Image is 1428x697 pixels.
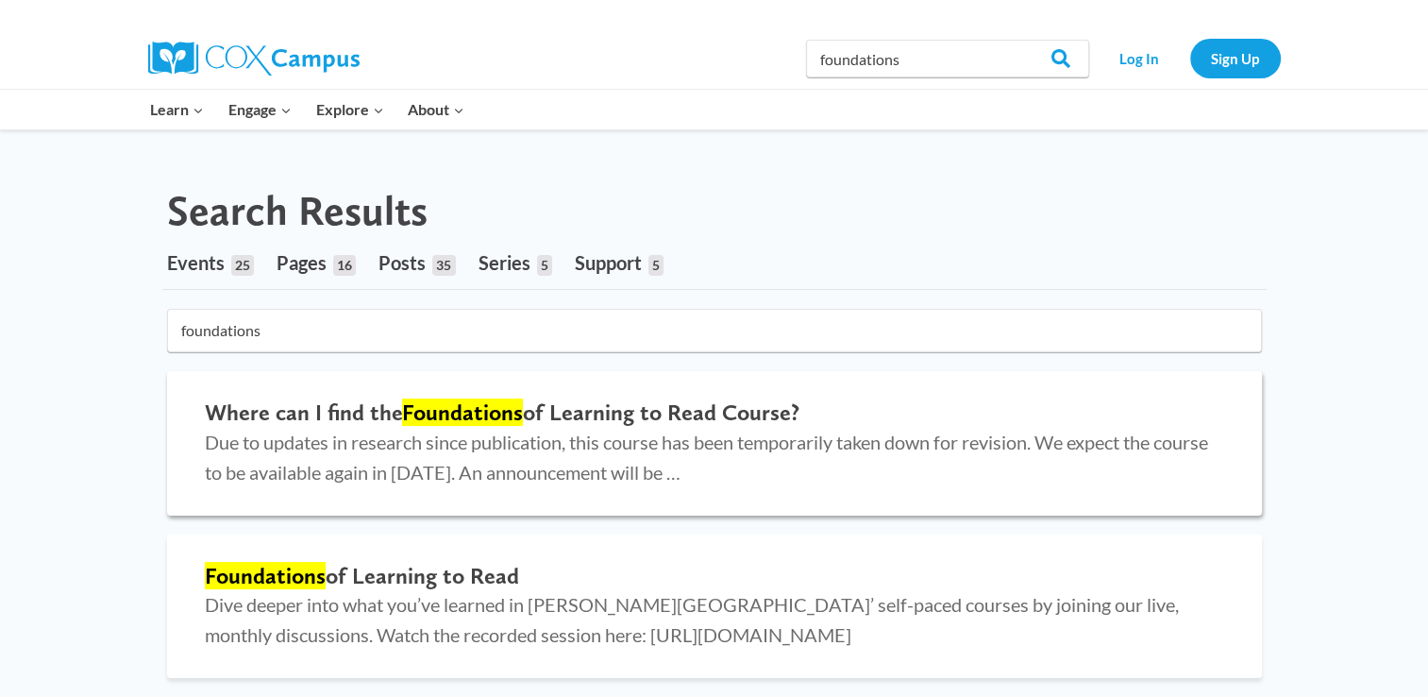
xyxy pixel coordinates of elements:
[167,251,225,274] span: Events
[148,42,360,76] img: Cox Campus
[575,251,642,274] span: Support
[402,399,523,426] mark: Foundations
[648,255,664,276] span: 5
[333,255,356,276] span: 16
[167,309,1262,352] input: Search for...
[205,593,1179,646] span: Dive deeper into what you’ve learned in [PERSON_NAME][GEOGRAPHIC_DATA]’ self-paced courses by joi...
[479,251,530,274] span: Series
[304,90,396,129] button: Child menu of Explore
[432,255,455,276] span: 35
[139,90,217,129] button: Child menu of Learn
[167,371,1262,516] a: Where can I find theFoundationsof Learning to Read Course? Due to updates in research since publi...
[216,90,304,129] button: Child menu of Engage
[167,186,428,236] h1: Search Results
[479,236,552,289] a: Series5
[205,431,1208,484] span: Due to updates in research since publication, this course has been temporarily taken down for rev...
[1099,39,1281,77] nav: Secondary Navigation
[537,255,552,276] span: 5
[575,236,664,289] a: Support5
[395,90,477,129] button: Child menu of About
[167,535,1262,679] a: Foundationsof Learning to Read Dive deeper into what you’ve learned in [PERSON_NAME][GEOGRAPHIC_D...
[167,236,254,289] a: Events25
[205,562,326,589] mark: Foundations
[277,236,356,289] a: Pages16
[277,251,327,274] span: Pages
[231,255,254,276] span: 25
[205,563,1224,590] h2: of Learning to Read
[1099,39,1181,77] a: Log In
[205,399,1224,427] h2: Where can I find the of Learning to Read Course?
[378,236,455,289] a: Posts35
[1190,39,1281,77] a: Sign Up
[139,90,477,129] nav: Primary Navigation
[806,40,1089,77] input: Search Cox Campus
[378,251,426,274] span: Posts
